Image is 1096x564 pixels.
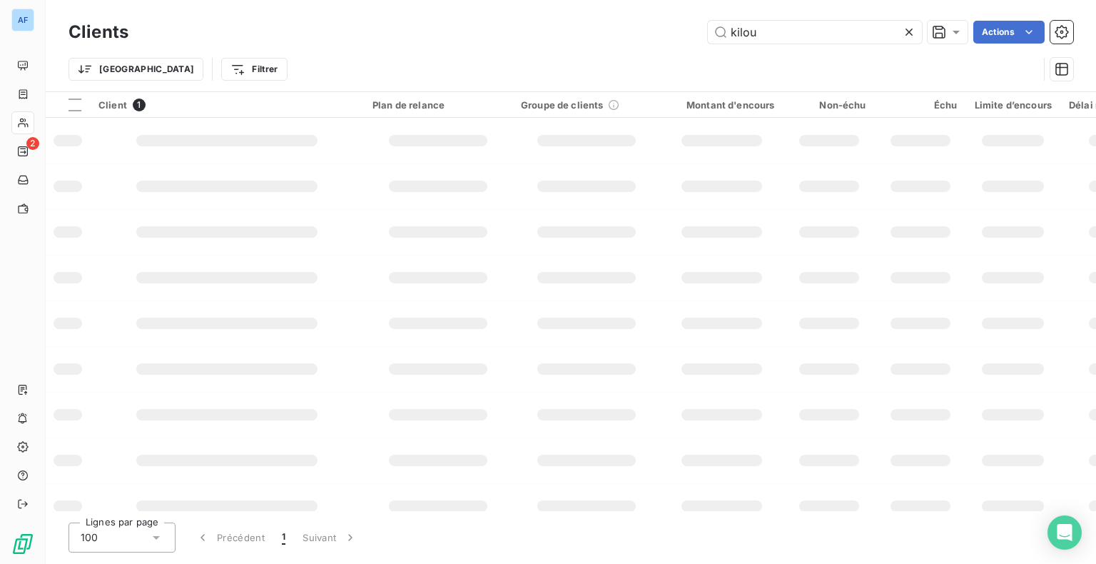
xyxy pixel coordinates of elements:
span: 100 [81,530,98,545]
span: 2 [26,137,39,150]
button: Actions [973,21,1045,44]
button: [GEOGRAPHIC_DATA] [68,58,203,81]
input: Rechercher [708,21,922,44]
span: 1 [133,99,146,111]
div: Non-échu [792,99,866,111]
div: Open Intercom Messenger [1047,515,1082,550]
div: Montant d'encours [669,99,775,111]
span: Client [98,99,127,111]
button: Suivant [294,523,366,553]
button: Précédent [187,523,273,553]
div: Échu [883,99,958,111]
img: Logo LeanPay [11,533,34,555]
span: 1 [282,530,285,545]
button: Filtrer [221,58,287,81]
div: Limite d’encours [975,99,1052,111]
h3: Clients [68,19,128,45]
span: Groupe de clients [521,99,604,111]
div: Plan de relance [372,99,504,111]
div: AF [11,9,34,31]
button: 1 [273,523,294,553]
